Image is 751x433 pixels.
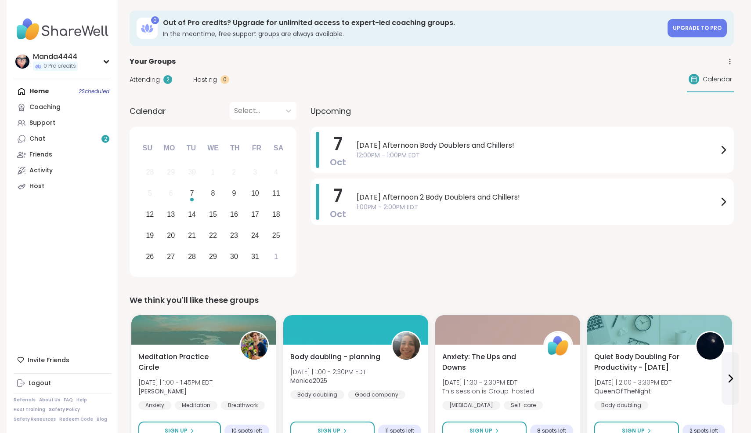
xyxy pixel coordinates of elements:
a: About Us [39,397,60,403]
div: 8 [211,187,215,199]
a: Safety Resources [14,416,56,422]
div: Choose Friday, October 24th, 2025 [246,226,264,245]
div: Choose Friday, October 17th, 2025 [246,205,264,224]
a: Activity [14,163,112,178]
div: Choose Thursday, October 9th, 2025 [225,184,244,203]
span: [DATE] | 1:30 - 2:30PM EDT [442,378,534,387]
div: 29 [209,251,217,262]
div: We think you'll like these groups [130,294,734,306]
div: Choose Friday, October 31st, 2025 [246,247,264,266]
div: Mo [159,138,179,158]
div: 20 [167,229,175,241]
div: 9 [232,187,236,199]
span: This session is Group-hosted [442,387,534,396]
div: Good company [348,390,405,399]
div: Support [29,119,55,127]
div: 6 [169,187,173,199]
div: 2 [232,166,236,178]
div: Not available Thursday, October 2nd, 2025 [225,163,244,182]
div: Choose Monday, October 20th, 2025 [162,226,181,245]
span: 12:00PM - 1:00PM EDT [357,151,718,160]
span: Body doubling - planning [290,352,380,362]
div: 28 [146,166,154,178]
span: 1:00PM - 2:00PM EDT [357,203,718,212]
div: 0 [151,16,159,24]
a: Friends [14,147,112,163]
span: Anxiety: The Ups and Downs [442,352,534,373]
a: FAQ [64,397,73,403]
div: 0 [220,75,229,84]
a: Upgrade to Pro [668,19,727,37]
div: Sa [269,138,288,158]
div: 14 [188,208,196,220]
a: Host [14,178,112,194]
div: 23 [230,229,238,241]
span: [DATE] | 2:00 - 3:30PM EDT [594,378,672,387]
span: [DATE] | 1:00 - 2:30PM EDT [290,368,366,376]
a: Host Training [14,407,45,413]
span: 0 Pro credits [43,62,76,70]
div: Choose Saturday, October 25th, 2025 [267,226,285,245]
div: 15 [209,208,217,220]
img: ShareWell [545,332,572,360]
div: 10 [251,187,259,199]
div: 28 [188,251,196,262]
div: 22 [209,229,217,241]
span: Quiet Body Doubling For Productivity - [DATE] [594,352,686,373]
div: Choose Saturday, October 11th, 2025 [267,184,285,203]
a: Referrals [14,397,36,403]
div: Not available Wednesday, October 1st, 2025 [204,163,223,182]
div: Not available Sunday, September 28th, 2025 [141,163,159,182]
div: Invite Friends [14,352,112,368]
div: 1 [274,251,278,262]
div: Choose Sunday, October 19th, 2025 [141,226,159,245]
span: Hosting [193,75,217,84]
h3: In the meantime, free support groups are always available. [163,29,662,38]
div: 30 [230,251,238,262]
span: 2 [104,135,107,143]
a: Redeem Code [59,416,93,422]
div: Th [225,138,245,158]
div: Choose Sunday, October 12th, 2025 [141,205,159,224]
div: 1 [211,166,215,178]
div: Chat [29,135,45,143]
div: Choose Saturday, October 18th, 2025 [267,205,285,224]
b: QueenOfTheNight [594,387,651,396]
div: 16 [230,208,238,220]
div: Choose Friday, October 10th, 2025 [246,184,264,203]
a: Safety Policy [49,407,80,413]
img: Monica2025 [393,332,420,360]
div: 21 [188,229,196,241]
div: Activity [29,166,53,175]
div: Choose Wednesday, October 8th, 2025 [204,184,223,203]
div: Not available Sunday, October 5th, 2025 [141,184,159,203]
div: Not available Monday, October 6th, 2025 [162,184,181,203]
img: Nicholas [241,332,268,360]
div: Body doubling [594,401,648,410]
div: 27 [167,251,175,262]
div: 13 [167,208,175,220]
span: 7 [333,131,343,156]
span: 7 [333,183,343,208]
div: 29 [167,166,175,178]
img: QueenOfTheNight [697,332,724,360]
div: 3 [253,166,257,178]
b: Monica2025 [290,376,327,385]
span: [DATE] Afternoon 2 Body Doublers and Chillers! [357,192,718,203]
div: 26 [146,251,154,262]
span: Oct [330,208,346,220]
div: We [203,138,223,158]
div: Fr [247,138,266,158]
div: Not available Tuesday, September 30th, 2025 [183,163,202,182]
a: Logout [14,375,112,391]
div: Choose Thursday, October 30th, 2025 [225,247,244,266]
div: Coaching [29,103,61,112]
div: Tu [181,138,201,158]
div: [MEDICAL_DATA] [442,401,500,410]
span: Meditation Practice Circle [138,352,230,373]
div: Logout [29,379,51,388]
div: 4 [274,166,278,178]
h3: Out of Pro credits? Upgrade for unlimited access to expert-led coaching groups. [163,18,662,28]
div: Su [138,138,157,158]
div: Choose Monday, October 13th, 2025 [162,205,181,224]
